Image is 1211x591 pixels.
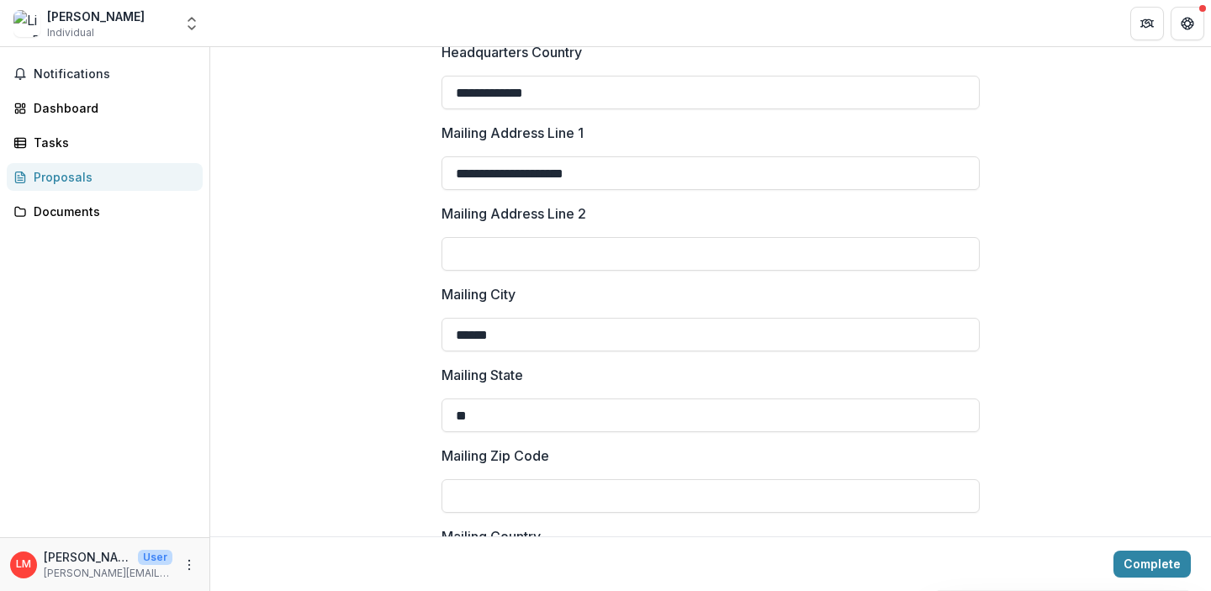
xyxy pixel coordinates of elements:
[44,566,172,581] p: [PERSON_NAME][EMAIL_ADDRESS][DOMAIN_NAME]
[47,25,94,40] span: Individual
[442,42,582,62] p: Headquarters Country
[442,446,549,466] p: Mailing Zip Code
[442,526,541,546] p: Mailing Country
[7,163,203,191] a: Proposals
[34,203,189,220] div: Documents
[1130,7,1164,40] button: Partners
[179,555,199,575] button: More
[44,548,131,566] p: [PERSON_NAME]
[442,203,586,224] p: Mailing Address Line 2
[442,365,523,385] p: Mailing State
[34,99,189,117] div: Dashboard
[34,134,189,151] div: Tasks
[47,8,145,25] div: [PERSON_NAME]
[7,94,203,122] a: Dashboard
[16,559,31,570] div: Lisa Miller
[1171,7,1204,40] button: Get Help
[7,129,203,156] a: Tasks
[34,67,196,82] span: Notifications
[7,61,203,87] button: Notifications
[13,10,40,37] img: Lisa E Miller
[1113,551,1191,578] button: Complete
[34,168,189,186] div: Proposals
[442,284,516,304] p: Mailing City
[442,123,584,143] p: Mailing Address Line 1
[7,198,203,225] a: Documents
[138,550,172,565] p: User
[180,7,204,40] button: Open entity switcher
